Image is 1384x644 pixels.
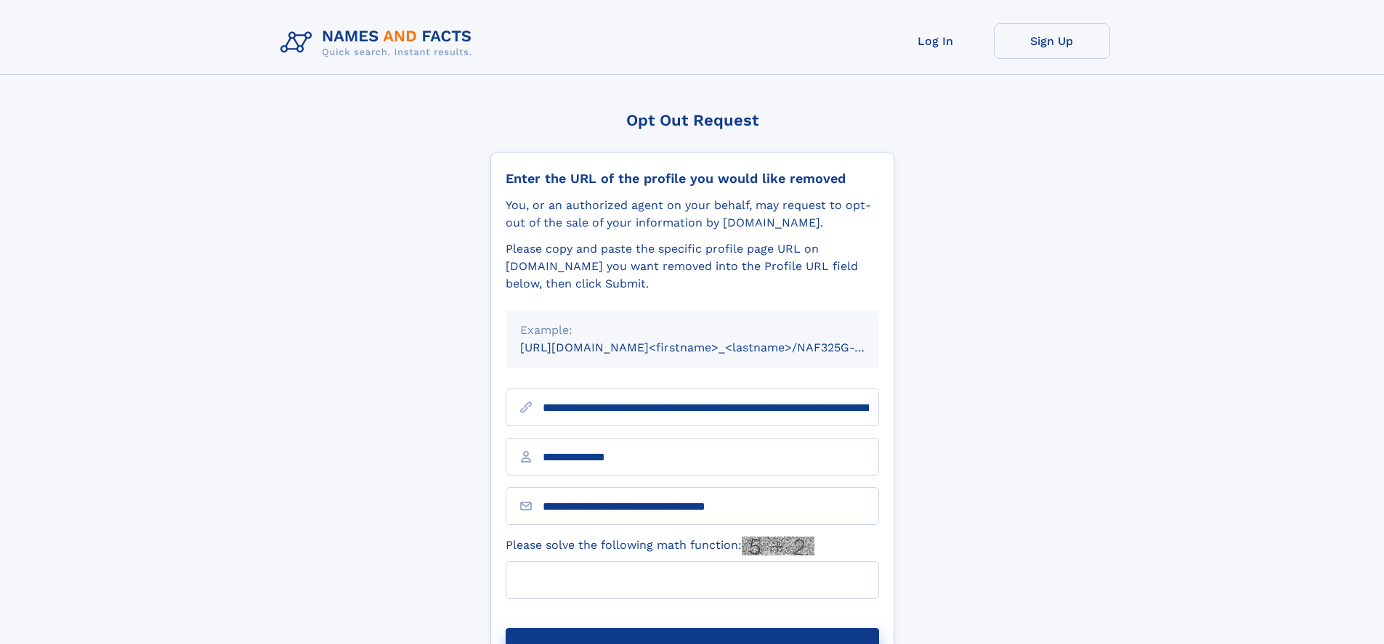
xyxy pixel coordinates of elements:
[506,171,879,187] div: Enter the URL of the profile you would like removed
[490,111,894,129] div: Opt Out Request
[520,322,865,339] div: Example:
[506,240,879,293] div: Please copy and paste the specific profile page URL on [DOMAIN_NAME] you want removed into the Pr...
[275,23,484,62] img: Logo Names and Facts
[506,197,879,232] div: You, or an authorized agent on your behalf, may request to opt-out of the sale of your informatio...
[878,23,994,59] a: Log In
[520,341,907,354] small: [URL][DOMAIN_NAME]<firstname>_<lastname>/NAF325G-xxxxxxxx
[994,23,1110,59] a: Sign Up
[506,537,814,555] label: Please solve the following math function:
